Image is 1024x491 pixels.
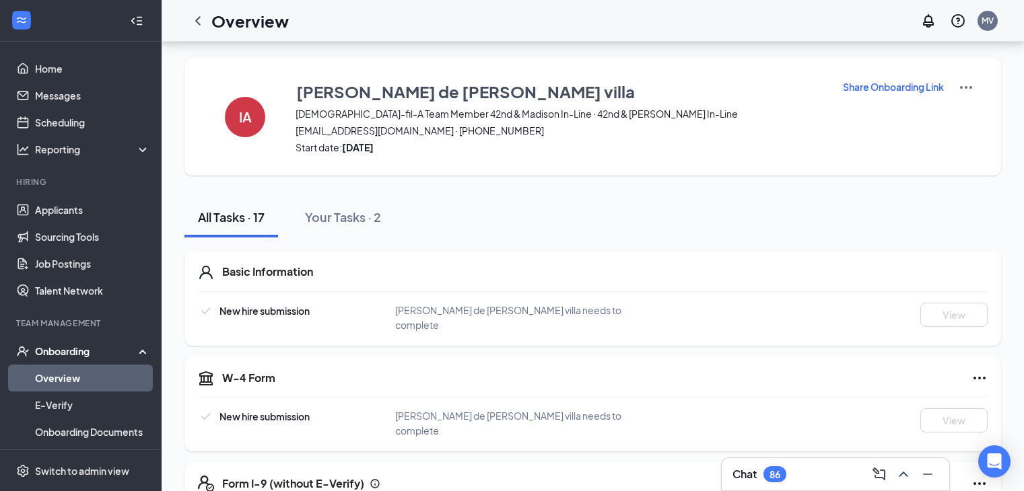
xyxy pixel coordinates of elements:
button: ComposeMessage [868,463,890,485]
svg: ChevronLeft [190,13,206,29]
h1: Overview [211,9,289,32]
svg: WorkstreamLogo [15,13,28,27]
a: Onboarding Documents [35,418,150,445]
p: Share Onboarding Link [843,80,944,93]
span: [PERSON_NAME] de [PERSON_NAME] villa needs to complete [395,304,621,331]
svg: Ellipses [971,370,988,386]
strong: [DATE] [342,141,374,153]
svg: ChevronUp [895,466,912,482]
svg: Checkmark [198,303,214,319]
button: View [920,303,988,327]
a: Talent Network [35,277,150,304]
a: Messages [35,82,150,109]
svg: User [198,264,214,280]
h5: Form I-9 (without E-Verify) [222,476,364,491]
div: Team Management [16,317,147,329]
img: More Actions [958,79,974,96]
div: Switch to admin view [35,464,129,478]
div: 86 [770,469,780,480]
span: [DEMOGRAPHIC_DATA]-fil-A Team Member 42nd & Madison In-Line · 42nd & [PERSON_NAME] In-Line [296,107,825,120]
a: Activity log [35,445,150,472]
span: Start date: [296,141,825,154]
span: [EMAIL_ADDRESS][DOMAIN_NAME] · [PHONE_NUMBER] [296,124,825,137]
div: Onboarding [35,344,139,358]
h5: Basic Information [222,264,313,279]
button: IA [211,79,279,154]
button: Share Onboarding Link [842,79,945,94]
svg: Checkmark [198,408,214,424]
div: Open Intercom Messenger [978,445,1011,478]
a: Home [35,55,150,82]
svg: ComposeMessage [871,466,887,482]
div: All Tasks · 17 [198,209,265,225]
h3: [PERSON_NAME] de [PERSON_NAME] villa [296,80,635,103]
button: Minimize [917,463,938,485]
a: Job Postings [35,250,150,277]
button: View [920,408,988,432]
a: Applicants [35,196,150,223]
a: E-Verify [35,391,150,418]
svg: Settings [16,464,30,478]
svg: Collapse [130,14,143,28]
svg: Minimize [920,466,936,482]
span: New hire submission [219,410,310,422]
span: New hire submission [219,305,310,317]
div: Reporting [35,143,151,156]
button: ChevronUp [893,463,914,485]
svg: Analysis [16,143,30,156]
h4: IA [239,112,252,122]
svg: Info [370,478,380,489]
svg: TaxGovernmentIcon [198,370,214,386]
div: Your Tasks · 2 [305,209,381,225]
button: [PERSON_NAME] de [PERSON_NAME] villa [296,79,825,104]
h5: W-4 Form [222,371,275,385]
span: [PERSON_NAME] de [PERSON_NAME] villa needs to complete [395,410,621,437]
svg: UserCheck [16,344,30,358]
a: Overview [35,365,150,391]
a: Scheduling [35,109,150,136]
h3: Chat [732,467,757,482]
div: MV [982,15,994,26]
a: Sourcing Tools [35,223,150,250]
svg: Notifications [920,13,936,29]
div: Hiring [16,176,147,188]
svg: QuestionInfo [950,13,966,29]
